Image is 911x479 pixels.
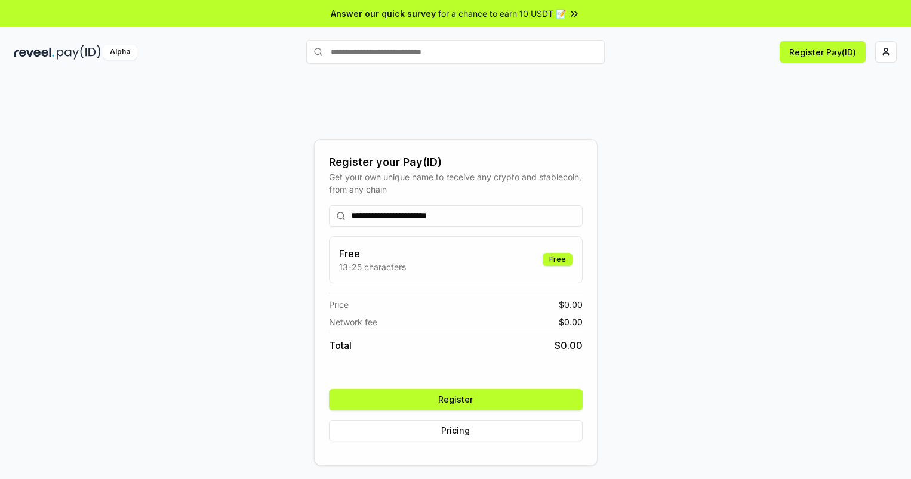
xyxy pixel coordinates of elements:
[543,253,573,266] div: Free
[329,389,583,410] button: Register
[555,338,583,353] span: $ 0.00
[329,420,583,441] button: Pricing
[329,316,377,328] span: Network fee
[57,45,101,60] img: pay_id
[329,171,583,196] div: Get your own unique name to receive any crypto and stablecoin, from any chain
[559,316,583,328] span: $ 0.00
[329,154,583,171] div: Register your Pay(ID)
[339,261,406,273] p: 13-25 characters
[438,7,566,20] span: for a chance to earn 10 USDT 📝
[559,298,583,311] span: $ 0.00
[780,41,866,63] button: Register Pay(ID)
[103,45,137,60] div: Alpha
[331,7,436,20] span: Answer our quick survey
[329,338,352,353] span: Total
[14,45,54,60] img: reveel_dark
[329,298,349,311] span: Price
[339,246,406,261] h3: Free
